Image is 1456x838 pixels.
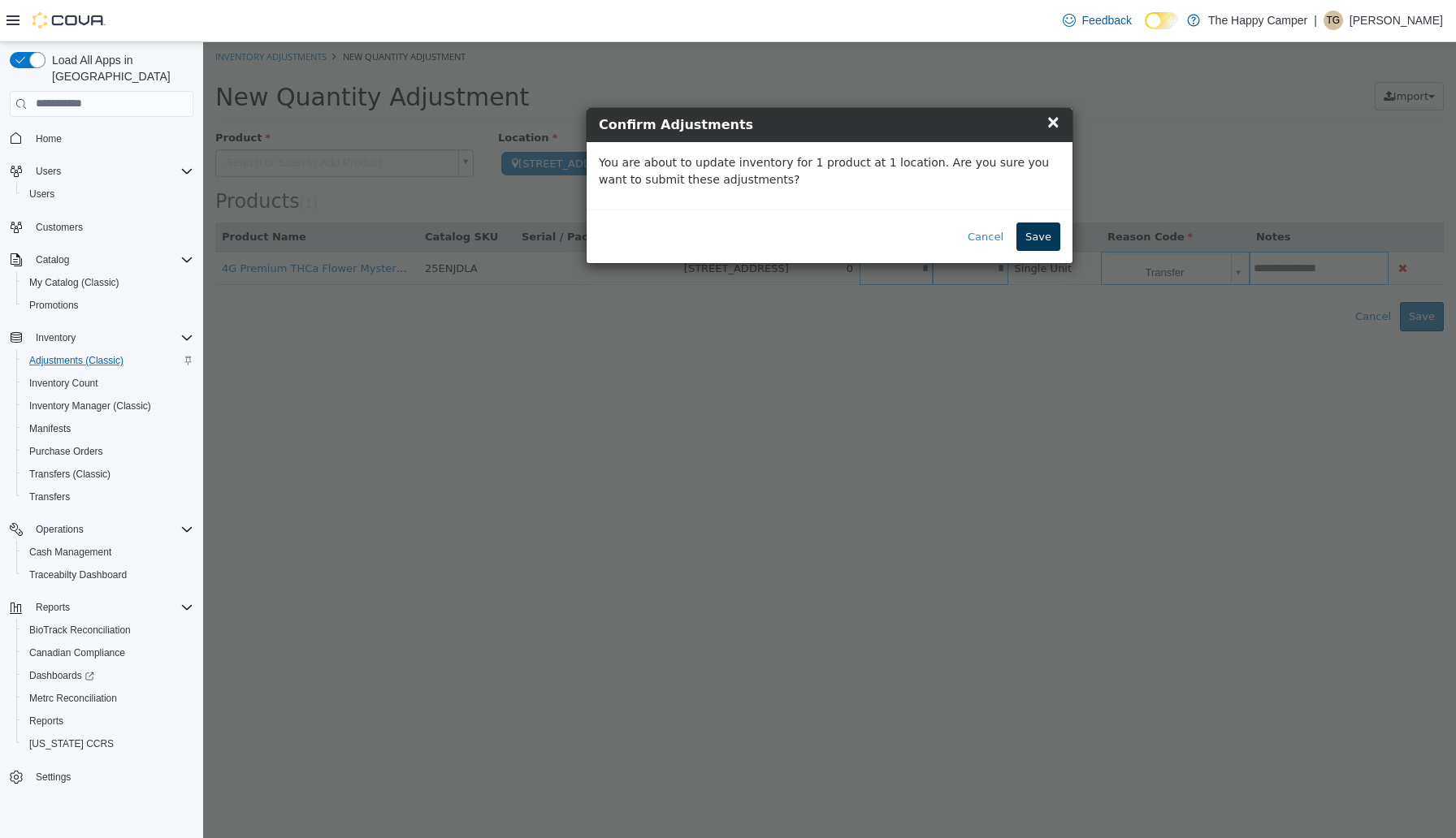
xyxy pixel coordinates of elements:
[3,160,200,183] button: Users
[1350,11,1443,30] p: [PERSON_NAME]
[396,112,857,146] p: You are about to update inventory for 1 product at 1 location. Are you sure you want to submit th...
[23,666,101,685] a: Dashboards
[29,646,125,659] span: Canadian Compliance
[16,417,200,440] button: Manifests
[23,711,70,731] a: Reports
[29,162,193,181] span: Users
[813,180,857,209] button: Save
[3,765,200,788] button: Settings
[1327,11,1341,30] span: TG
[23,734,120,754] a: [US_STATE] CCRS
[29,128,193,149] span: Home
[23,442,110,461] a: Purchase Orders
[29,400,151,413] span: Inventory Manager (Classic)
[3,127,200,150] button: Home
[29,422,71,435] span: Manifests
[16,294,200,317] button: Promotions
[29,468,110,481] span: Transfers (Classic)
[23,487,193,507] span: Transfers
[16,271,200,294] button: My Catalog (Classic)
[29,445,103,458] span: Purchase Orders
[29,129,68,149] a: Home
[23,643,193,663] span: Canadian Compliance
[396,73,857,93] h4: Confirm Adjustments
[23,273,193,292] span: My Catalog (Classic)
[23,396,193,416] span: Inventory Manager (Classic)
[29,767,77,787] a: Settings
[29,276,119,289] span: My Catalog (Classic)
[10,120,193,832] nav: Complex example
[23,419,193,438] span: Manifests
[29,490,70,503] span: Transfers
[23,620,193,640] span: BioTrack Reconciliation
[29,188,54,201] span: Users
[23,374,105,393] a: Inventory Count
[29,250,193,270] span: Catalog
[16,732,200,755] button: [US_STATE] CCRS
[29,520,90,539] button: Operations
[16,440,200,463] button: Purchase Orders
[29,692,117,705] span: Metrc Reconciliation
[1208,11,1307,30] p: The Happy Camper
[1324,11,1343,30] div: Tyler Giamberini
[29,598,76,617] button: Reports
[29,568,127,581] span: Traceabilty Dashboard
[16,372,200,395] button: Inventory Count
[29,669,94,682] span: Dashboards
[29,520,193,539] span: Operations
[16,541,200,564] button: Cash Management
[16,619,200,641] button: BioTrack Reconciliation
[3,518,200,541] button: Operations
[29,218,89,237] a: Customers
[16,349,200,372] button: Adjustments (Classic)
[29,598,193,617] span: Reports
[23,666,193,685] span: Dashboards
[1145,29,1146,30] span: Dark Mode
[23,419,77,438] a: Manifests
[3,248,200,271] button: Catalog
[23,542,193,562] span: Cash Management
[3,596,200,619] button: Reports
[23,296,193,315] span: Promotions
[16,687,200,710] button: Metrc Reconciliation
[16,463,200,486] button: Transfers (Classic)
[756,180,809,209] button: Cancel
[29,715,63,728] span: Reports
[16,564,200,586] button: Traceabilty Dashboard
[29,217,193,237] span: Customers
[45,52,193,84] span: Load All Apps in [GEOGRAPHIC_DATA]
[36,771,71,784] span: Settings
[23,620,137,640] a: BioTrack Reconciliation
[16,486,200,508] button: Transfers
[23,351,193,370] span: Adjustments (Classic)
[29,737,114,750] span: [US_STATE] CCRS
[29,624,131,637] span: BioTrack Reconciliation
[29,546,111,559] span: Cash Management
[1314,11,1317,30] p: |
[36,132,62,145] span: Home
[16,641,200,664] button: Canadian Compliance
[16,664,200,687] a: Dashboards
[23,643,132,663] a: Canadian Compliance
[23,273,126,292] a: My Catalog (Classic)
[29,354,123,367] span: Adjustments (Classic)
[23,689,123,708] a: Metrc Reconciliation
[29,250,76,270] button: Catalog
[23,464,117,484] a: Transfers (Classic)
[32,12,106,28] img: Cova
[3,326,200,349] button: Inventory
[1145,12,1179,29] input: Dark Mode
[29,162,67,181] button: Users
[23,464,193,484] span: Transfers (Classic)
[29,299,79,312] span: Promotions
[23,442,193,461] span: Purchase Orders
[23,565,193,585] span: Traceabilty Dashboard
[36,221,83,234] span: Customers
[843,70,857,89] span: ×
[36,253,69,266] span: Catalog
[16,395,200,417] button: Inventory Manager (Classic)
[23,487,76,507] a: Transfers
[23,374,193,393] span: Inventory Count
[23,396,158,416] a: Inventory Manager (Classic)
[1082,12,1132,28] span: Feedback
